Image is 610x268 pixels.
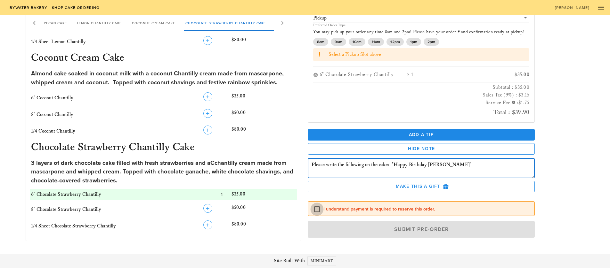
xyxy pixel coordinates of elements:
[31,69,296,87] div: Almond cake soaked in coconut milk with a coconut Chantilly cream made from mascarpone, whipped c...
[9,5,100,10] span: Bywater Bakery - Shop Cake Ordering
[313,107,530,117] h2: Total : $39.90
[5,3,103,12] a: Bywater Bakery - Shop Cake Ordering
[308,221,535,237] button: Submit Pre-Order
[555,5,590,10] span: [PERSON_NAME]
[127,15,180,31] div: Coconut Cream Cake
[313,29,530,35] p: You may pick up your order any time 8am and 2pm! Please have your order # and confirmation ready ...
[320,72,407,78] div: 6" Chocolate Strawberry Chantilly
[372,38,380,46] span: 11am
[313,132,530,137] span: Add a Tip
[323,206,530,212] label: I understand payment is required to reserve this order.
[313,99,530,107] h3: Service Fee :
[308,143,535,154] button: Hide Note
[335,38,342,46] span: 9am
[407,72,477,78] div: × 1
[31,191,101,197] span: 6" Chocolate Strawberry Chantilly
[410,38,417,46] span: 1pm
[317,38,324,46] span: 8am
[274,257,305,265] span: Site Built With
[308,180,535,192] button: Make this a Gift
[31,128,75,134] span: 1/4 Coconut Chantilly
[31,39,86,45] span: 1/4 Sheet Lemon Chantilly
[477,72,529,78] div: $35.00
[313,183,530,189] span: Make this a Gift
[308,129,535,140] button: Add a Tip
[31,159,296,185] div: 3 layers of dark chocolate cake filled with fresh strawberries and aCchantilly cream made from ma...
[31,206,101,212] span: 8" Chocolate Strawberry Chantilly
[230,124,297,138] div: $80.00
[180,15,271,31] div: Chocolate Strawberry Chantilly Cake
[72,15,127,31] div: Lemon Chantilly Cake
[329,51,381,57] span: Select a Pickup Slot above
[427,38,435,46] span: 2pm
[313,91,530,99] h3: Sales Tax (9%) : $3.15
[518,99,530,105] span: $1.75
[313,83,530,91] h3: Subtotal : $35.00
[550,3,593,12] a: [PERSON_NAME]
[315,226,528,232] span: Submit Pre-Order
[30,51,297,65] h3: Coconut Cream Cake
[31,95,73,101] span: 6" Coconut Chantilly
[31,111,73,118] span: 8" Coconut Chantilly
[390,38,400,46] span: 12pm
[352,38,361,46] span: 10am
[313,14,530,22] div: Pickup
[230,203,297,217] div: $50.00
[230,108,297,122] div: $50.00
[307,257,337,265] a: Minimart
[313,146,530,151] span: Hide Note
[230,35,297,49] div: $80.00
[31,223,116,229] span: 1/4 Sheet Chocolate Strawberry Chantilly
[230,91,297,105] div: $35.00
[230,219,297,233] div: $80.00
[230,189,297,200] div: $35.00
[313,23,530,27] div: Preferred Order Type
[310,258,334,263] span: Minimart
[313,15,327,21] div: Pickup
[30,141,297,155] h3: Chocolate Strawberry Chantilly Cake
